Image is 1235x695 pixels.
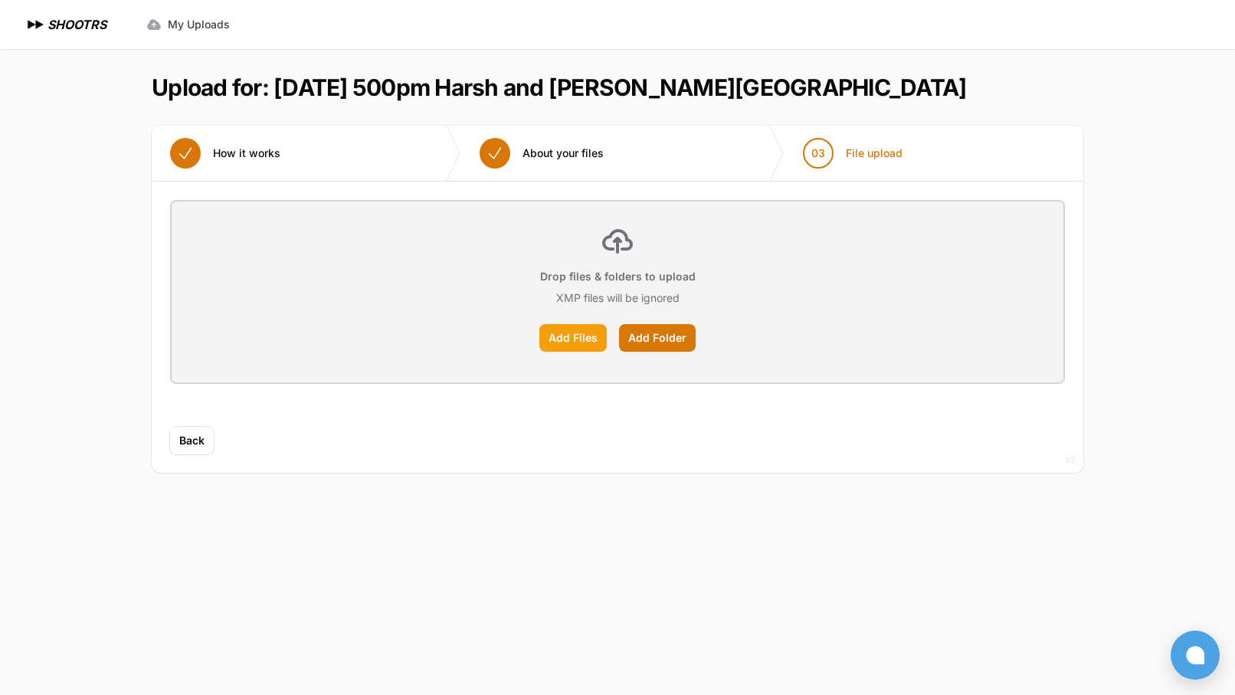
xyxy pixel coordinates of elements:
[152,126,299,181] button: How it works
[168,17,230,32] span: My Uploads
[47,15,106,34] h1: SHOOTRS
[846,146,902,161] span: File upload
[539,324,607,352] label: Add Files
[25,15,47,34] img: SHOOTRS
[25,15,106,34] a: SHOOTRS SHOOTRS
[556,290,680,306] p: XMP files will be ignored
[179,433,205,448] span: Back
[540,269,696,284] p: Drop files & folders to upload
[213,146,280,161] span: How it works
[137,11,239,38] a: My Uploads
[152,74,966,101] h1: Upload for: [DATE] 500pm Harsh and [PERSON_NAME][GEOGRAPHIC_DATA]
[785,126,921,181] button: 03 File upload
[1171,631,1220,680] button: Open chat window
[522,146,604,161] span: About your files
[461,126,622,181] button: About your files
[170,427,214,454] button: Back
[1065,451,1076,469] div: v2
[619,324,696,352] label: Add Folder
[811,146,825,161] span: 03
